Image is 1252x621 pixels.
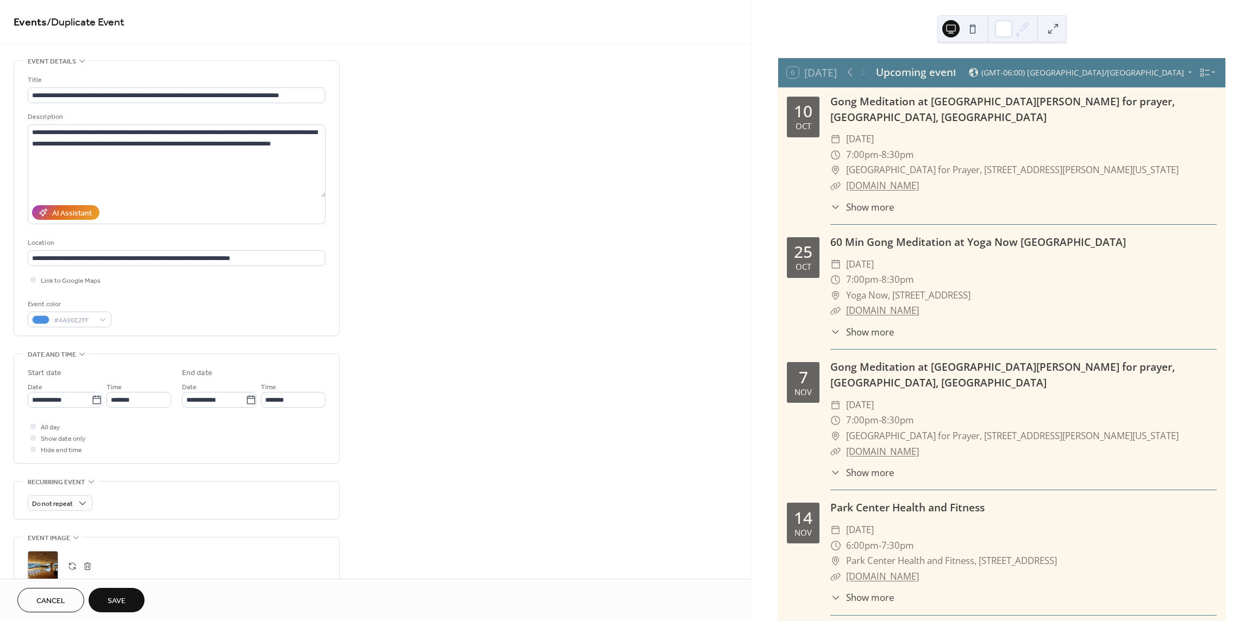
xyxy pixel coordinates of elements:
[830,303,841,319] div: ​
[830,522,841,538] div: ​
[830,178,841,194] div: ​
[846,570,919,582] a: [DOMAIN_NAME]
[28,349,76,360] span: Date and time
[846,522,874,538] span: [DATE]
[28,533,70,544] span: Event image
[830,325,894,339] button: ​Show more
[17,588,84,612] button: Cancel
[52,208,92,219] div: AI Assistant
[830,466,841,479] div: ​
[846,179,919,192] a: [DOMAIN_NAME]
[28,111,323,123] div: Description
[846,131,874,147] span: [DATE]
[846,325,894,339] span: Show more
[881,147,914,163] span: 8:30pm
[830,257,841,273] div: ​
[881,413,914,428] span: 8:30pm
[876,65,955,80] div: Upcoming events
[830,235,1126,249] a: 60 Min Gong Meditation at Yoga Now [GEOGRAPHIC_DATA]
[32,205,99,220] button: AI Assistant
[846,288,971,303] span: Yoga Now, [STREET_ADDRESS]
[846,428,1179,444] span: [GEOGRAPHIC_DATA] for Prayer, [STREET_ADDRESS][PERSON_NAME][US_STATE]
[794,388,812,396] div: Nov
[881,538,914,554] span: 7:30pm
[879,413,881,428] span: -
[830,466,894,479] button: ​Show more
[830,591,894,604] button: ​Show more
[879,147,881,163] span: -
[796,122,811,130] div: Oct
[981,69,1184,77] span: (GMT-06:00) [GEOGRAPHIC_DATA]/[GEOGRAPHIC_DATA]
[54,315,94,326] span: #4A90E2FF
[830,200,894,214] button: ​Show more
[794,510,812,526] div: 14
[796,263,811,271] div: Oct
[182,382,197,393] span: Date
[830,413,841,428] div: ​
[41,445,82,456] span: Hide end time
[846,466,894,479] span: Show more
[830,359,1175,390] a: Gong Meditation at [GEOGRAPHIC_DATA][PERSON_NAME] for prayer, [GEOGRAPHIC_DATA], [GEOGRAPHIC_DATA]
[830,428,841,444] div: ​
[107,382,122,393] span: Time
[794,103,812,119] div: 10
[794,244,812,260] div: 25
[879,538,881,554] span: -
[41,422,60,433] span: All day
[846,304,919,316] a: [DOMAIN_NAME]
[830,147,841,163] div: ​
[794,529,812,537] div: Nov
[846,591,894,604] span: Show more
[28,477,85,488] span: Recurring event
[28,551,58,581] div: ;
[846,162,1179,178] span: [GEOGRAPHIC_DATA] for Prayer, [STREET_ADDRESS][PERSON_NAME][US_STATE]
[41,433,85,445] span: Show date only
[32,498,73,510] span: Do not repeat
[846,538,879,554] span: 6:00pm
[182,367,212,379] div: End date
[830,272,841,288] div: ​
[830,200,841,214] div: ​
[47,12,124,33] span: / Duplicate Event
[28,74,323,86] div: Title
[830,131,841,147] div: ​
[261,382,276,393] span: Time
[846,397,874,413] span: [DATE]
[28,237,323,249] div: Location
[846,147,879,163] span: 7:00pm
[36,595,65,607] span: Cancel
[830,162,841,178] div: ​
[830,553,841,569] div: ​
[89,588,145,612] button: Save
[830,569,841,585] div: ​
[846,553,1057,569] span: Park Center Health and Fitness, [STREET_ADDRESS]
[830,288,841,303] div: ​
[881,272,914,288] span: 8:30pm
[14,12,47,33] a: Events
[830,591,841,604] div: ​
[846,257,874,273] span: [DATE]
[28,56,76,67] span: Event details
[28,382,42,393] span: Date
[41,275,101,287] span: Link to Google Maps
[28,299,109,310] div: Event color
[830,500,985,515] a: Park Center Health and Fitness
[846,445,919,458] a: [DOMAIN_NAME]
[879,272,881,288] span: -
[846,413,879,428] span: 7:00pm
[830,94,1175,124] a: Gong Meditation at [GEOGRAPHIC_DATA][PERSON_NAME] for prayer, [GEOGRAPHIC_DATA], [GEOGRAPHIC_DATA]
[846,200,894,214] span: Show more
[830,538,841,554] div: ​
[830,397,841,413] div: ​
[799,369,808,385] div: 7
[846,272,879,288] span: 7:00pm
[28,367,61,379] div: Start date
[108,595,126,607] span: Save
[830,325,841,339] div: ​
[830,444,841,460] div: ​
